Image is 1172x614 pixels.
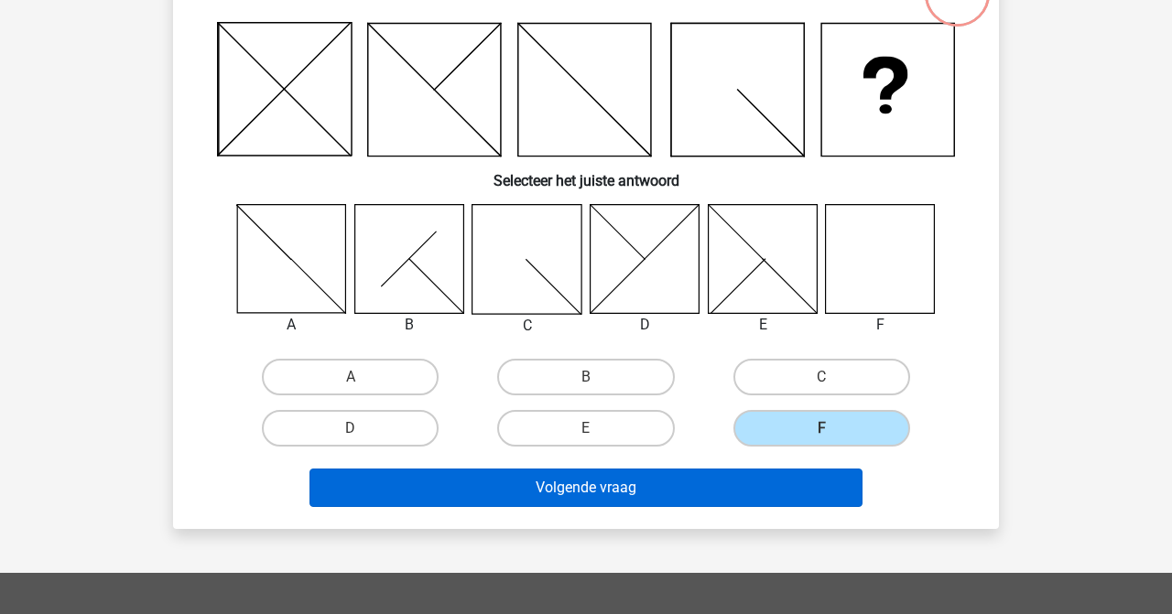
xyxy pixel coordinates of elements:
[309,469,863,507] button: Volgende vraag
[262,410,439,447] label: D
[733,359,910,395] label: C
[458,315,596,337] div: C
[262,359,439,395] label: A
[694,314,832,336] div: E
[341,314,479,336] div: B
[733,410,910,447] label: F
[222,314,361,336] div: A
[497,359,674,395] label: B
[202,157,970,189] h6: Selecteer het juiste antwoord
[497,410,674,447] label: E
[811,314,950,336] div: F
[576,314,714,336] div: D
